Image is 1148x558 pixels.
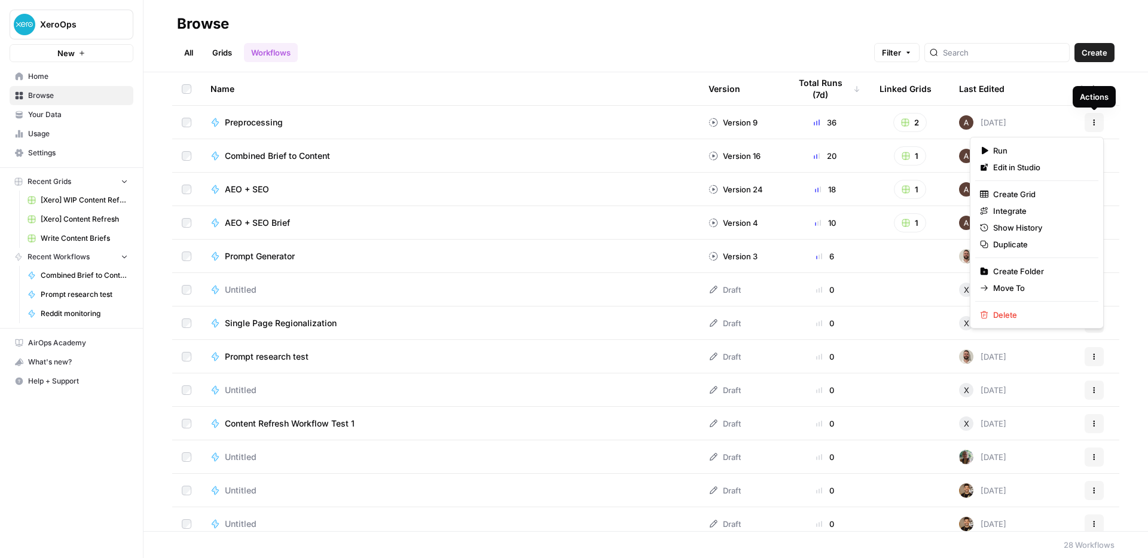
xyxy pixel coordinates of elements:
[709,351,741,363] div: Draft
[709,284,741,296] div: Draft
[41,214,128,225] span: [Xero] Content Refresh
[210,150,689,162] a: Combined Brief to Content
[790,72,860,105] div: Total Runs (7d)
[10,353,133,371] div: What's new?
[959,115,973,130] img: wtbmvrjo3qvncyiyitl6zoukl9gz
[210,284,689,296] a: Untitled
[177,14,229,33] div: Browse
[993,205,1089,217] span: Integrate
[10,143,133,163] a: Settings
[959,216,973,230] img: wtbmvrjo3qvncyiyitl6zoukl9gz
[225,116,283,128] span: Preprocessing
[28,90,128,101] span: Browse
[709,384,741,396] div: Draft
[709,485,741,496] div: Draft
[943,47,1064,59] input: Search
[790,250,860,262] div: 6
[894,213,926,232] button: 1
[993,238,1089,250] span: Duplicate
[882,47,901,59] span: Filter
[225,284,257,296] span: Untitled
[790,518,860,530] div: 0
[964,418,969,430] span: X
[210,418,689,430] a: Content Refresh Workflow Test 1
[41,289,128,300] span: Prompt research test
[959,349,973,364] img: zb84x8s0occuvl3br2ttumd0rm88
[790,418,860,430] div: 0
[790,116,860,128] div: 36
[210,250,689,262] a: Prompt Generator
[225,384,257,396] span: Untitled
[993,309,1089,321] span: Delete
[993,265,1089,277] span: Create Folder
[959,416,1006,431] div: [DATE]
[790,384,860,396] div: 0
[993,188,1089,200] span: Create Grid
[10,67,133,86] a: Home
[210,116,689,128] a: Preprocessing
[894,180,926,199] button: 1
[22,191,133,210] a: [Xero] WIP Content Refresh
[28,176,71,187] span: Recent Grids
[10,333,133,352] a: AirOps Academy
[880,72,932,105] div: Linked Grids
[10,124,133,143] a: Usage
[10,372,133,391] button: Help + Support
[959,182,973,197] img: wtbmvrjo3qvncyiyitl6zoukl9gz
[225,451,257,463] span: Untitled
[41,195,128,206] span: [Xero] WIP Content Refresh
[28,71,128,82] span: Home
[709,317,741,329] div: Draft
[709,183,763,195] div: Version 24
[210,485,689,496] a: Untitled
[964,384,969,396] span: X
[790,485,860,496] div: 0
[959,149,973,163] img: wtbmvrjo3qvncyiyitl6zoukl9gz
[959,517,1006,531] div: [DATE]
[964,317,969,329] span: X
[10,248,133,266] button: Recent Workflows
[41,270,128,281] span: Combined Brief to Content
[709,518,741,530] div: Draft
[709,217,758,229] div: Version 4
[22,285,133,304] a: Prompt research test
[874,43,920,62] button: Filter
[210,451,689,463] a: Untitled
[10,44,133,62] button: New
[22,210,133,229] a: [Xero] Content Refresh
[993,222,1089,234] span: Show History
[225,317,337,329] span: Single Page Regionalization
[709,250,758,262] div: Version 3
[1080,91,1109,103] div: Actions
[244,43,298,62] a: Workflows
[28,252,90,262] span: Recent Workflows
[28,338,128,348] span: AirOps Academy
[225,250,295,262] span: Prompt Generator
[210,183,689,195] a: AEO + SEO
[225,351,309,363] span: Prompt research test
[41,233,128,244] span: Write Content Briefs
[225,217,290,229] span: AEO + SEO Brief
[210,351,689,363] a: Prompt research test
[959,349,1006,364] div: [DATE]
[709,116,758,128] div: Version 9
[959,182,1006,197] div: [DATE]
[210,72,689,105] div: Name
[993,145,1089,157] span: Run
[210,217,689,229] a: AEO + SEO Brief
[959,316,1006,330] div: [DATE]
[964,284,969,296] span: X
[709,451,741,463] div: Draft
[41,308,128,319] span: Reddit monitoring
[1074,43,1115,62] button: Create
[225,183,269,195] span: AEO + SEO
[10,173,133,191] button: Recent Grids
[10,105,133,124] a: Your Data
[790,183,860,195] div: 18
[790,284,860,296] div: 0
[709,72,740,105] div: Version
[210,317,689,329] a: Single Page Regionalization
[22,304,133,323] a: Reddit monitoring
[959,450,973,464] img: hhvb4k0o6taho4k3f09lr9vlf6ca
[177,43,200,62] a: All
